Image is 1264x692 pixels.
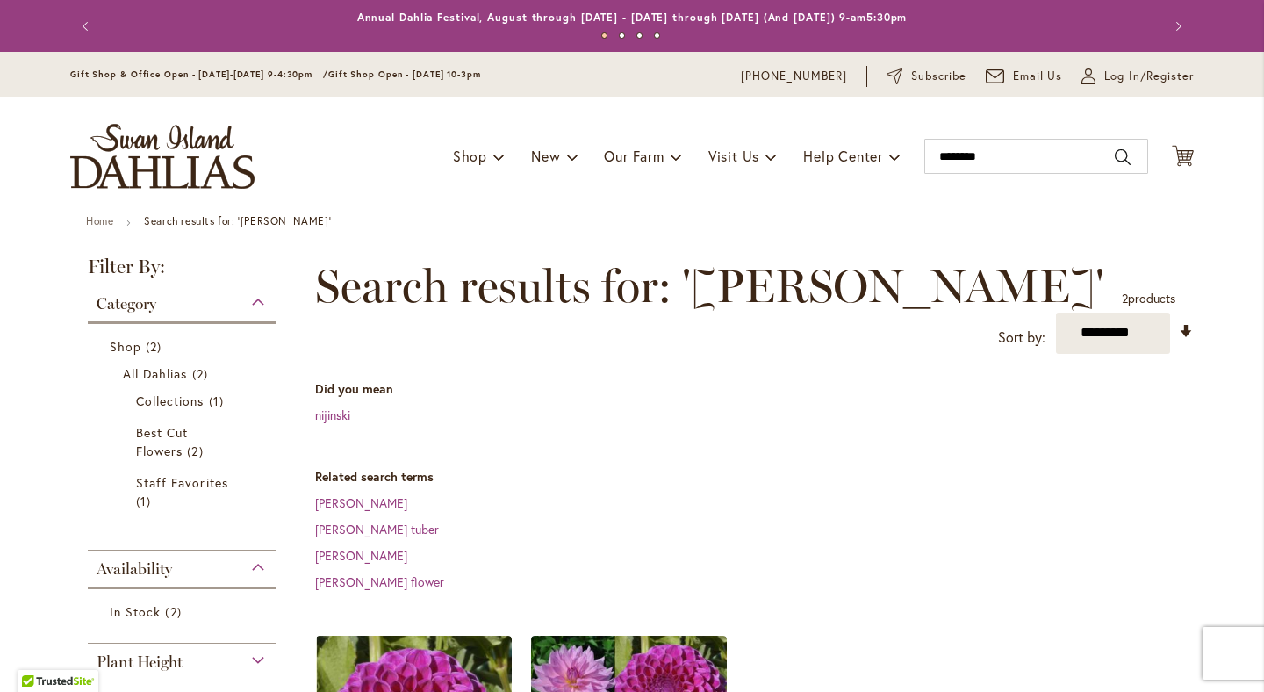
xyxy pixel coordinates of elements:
span: Shop [110,338,141,355]
span: 2 [192,364,212,383]
a: Subscribe [887,68,966,85]
button: 4 of 4 [654,32,660,39]
span: Visit Us [708,147,759,165]
a: Annual Dahlia Festival, August through [DATE] - [DATE] through [DATE] (And [DATE]) 9-am5:30pm [357,11,908,24]
p: products [1122,285,1175,313]
a: Shop [110,337,258,356]
button: Previous [70,9,105,44]
span: Plant Height [97,652,183,672]
span: Gift Shop Open - [DATE] 10-3pm [328,68,481,80]
span: 2 [146,337,166,356]
strong: Filter By: [70,257,293,285]
span: Category [97,294,156,314]
span: Our Farm [604,147,664,165]
span: 1 [209,392,228,410]
a: [PERSON_NAME] flower [315,573,444,590]
a: All Dahlias [123,364,245,383]
span: Search results for: '[PERSON_NAME]' [315,260,1104,313]
a: Best Cut Flowers [136,423,232,460]
span: Staff Favorites [136,474,228,491]
span: Availability [97,559,172,579]
a: Home [86,214,113,227]
span: Subscribe [911,68,966,85]
span: Gift Shop & Office Open - [DATE]-[DATE] 9-4:30pm / [70,68,328,80]
strong: Search results for: '[PERSON_NAME]' [144,214,331,227]
span: 1 [136,492,155,510]
a: Email Us [986,68,1063,85]
a: [PERSON_NAME] tuber [315,521,439,537]
a: [PHONE_NUMBER] [741,68,847,85]
span: Log In/Register [1104,68,1194,85]
span: New [531,147,560,165]
button: 2 of 4 [619,32,625,39]
a: nijinski [315,407,350,423]
a: Log In/Register [1081,68,1194,85]
a: [PERSON_NAME] [315,494,407,511]
span: 2 [1122,290,1128,306]
button: Next [1159,9,1194,44]
span: All Dahlias [123,365,188,382]
a: Collections [136,392,232,410]
span: Collections [136,393,205,409]
button: 1 of 4 [601,32,607,39]
a: Staff Favorites [136,473,232,510]
span: Shop [453,147,487,165]
span: 2 [165,602,185,621]
label: Sort by: [998,321,1045,354]
span: Email Us [1013,68,1063,85]
a: store logo [70,124,255,189]
span: Help Center [803,147,883,165]
button: 3 of 4 [636,32,643,39]
span: 2 [187,442,207,460]
a: In Stock 2 [110,602,258,621]
a: [PERSON_NAME] [315,547,407,564]
dt: Related search terms [315,468,1194,486]
dt: Did you mean [315,380,1194,398]
span: Best Cut Flowers [136,424,188,459]
span: In Stock [110,603,161,620]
